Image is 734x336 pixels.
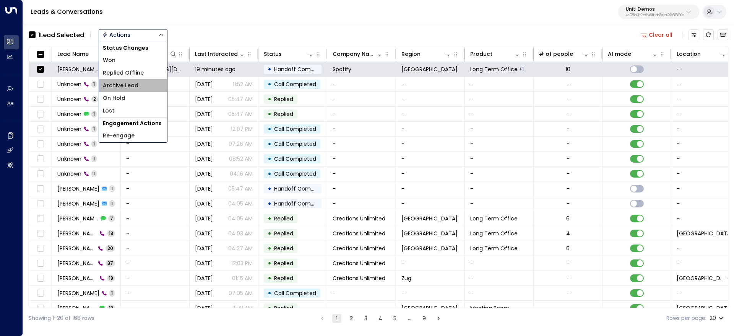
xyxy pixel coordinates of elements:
td: - [396,137,465,151]
div: 6 [566,245,570,252]
td: - [121,196,190,211]
span: Andre Sharpe [57,215,98,222]
nav: pagination navigation [317,313,443,323]
span: Replied [274,304,293,312]
span: Call Completed [274,155,316,163]
td: - [465,122,534,136]
span: Call Completed [274,170,316,178]
div: Last Interacted [195,49,238,59]
button: Go to page 2 [347,314,356,323]
div: • [268,257,271,270]
span: Aug 07, 2025 [195,200,213,207]
div: - [567,274,570,282]
span: Call Completed [274,289,316,297]
div: - [567,289,570,297]
span: 13 [107,305,115,311]
span: Johannesburg [401,230,458,237]
p: 11:41 AM [234,304,253,312]
p: 04:05 AM [228,200,253,207]
p: 05:47 AM [228,110,253,118]
td: - [396,122,465,136]
div: Button group with a nested menu [99,29,167,41]
p: 11:52 AM [233,80,253,88]
td: - [121,166,190,181]
span: Unknown [57,170,81,178]
td: - [121,256,190,271]
span: Long Term Office [470,245,518,252]
span: Replied [274,110,293,118]
div: • [268,122,271,135]
button: Go to page 5 [390,314,399,323]
p: 12:07 PM [231,125,253,133]
div: • [268,197,271,210]
span: Andre Sharpe [57,245,96,252]
span: Andre Sharpe [57,274,97,282]
div: Region [401,49,452,59]
td: - [121,181,190,196]
td: - [327,137,396,151]
span: Sep 01, 2025 [195,125,213,133]
td: - [327,196,396,211]
div: - [567,110,570,118]
span: 1 [91,155,97,162]
span: Creations Unlimited [333,245,385,252]
span: 1 [109,200,115,207]
div: AI mode [608,49,631,59]
div: Product [470,49,492,59]
div: Short Term Office [519,65,524,73]
td: - [396,107,465,121]
div: • [268,78,271,91]
span: New Haven [401,304,458,312]
span: 18 [107,230,115,237]
div: Showing 1-20 of 168 rows [29,314,94,322]
div: - [567,259,570,267]
span: Long Term Office [470,230,518,237]
span: Zug [401,274,411,282]
td: - [465,271,534,285]
div: • [268,152,271,165]
span: Handoff Completed [274,200,328,207]
td: - [327,107,396,121]
div: • [268,227,271,240]
div: - [567,304,570,312]
span: Unknown [57,125,81,133]
div: - [567,95,570,103]
span: 7 [108,215,115,222]
div: 20 [710,313,725,324]
p: Uniti Demos [626,7,684,11]
td: - [465,286,534,300]
span: Toggle select row [36,274,45,283]
button: Go to next page [434,314,443,323]
td: - [121,152,190,166]
span: Unknown [57,80,81,88]
span: Handoff Completed [274,65,328,73]
span: Valentina Colugnatti [57,65,99,73]
div: Region [401,49,421,59]
td: - [121,241,190,256]
span: Jul 30, 2025 [195,304,213,312]
td: - [465,166,534,181]
div: Status [264,49,315,59]
p: 4c025b01-9fa0-46ff-ab3a-a620b886896e [626,14,684,17]
span: 37 [106,260,115,266]
div: • [268,302,271,315]
td: - [121,271,190,285]
div: • [268,182,271,195]
button: Actions [99,29,167,41]
span: 1 [109,290,115,296]
span: Toggle select row [36,244,45,253]
td: - [465,77,534,91]
button: Go to page 9 [419,314,429,323]
span: John Doe [57,185,99,192]
span: Toggle select row [36,169,45,179]
span: Toggle select row [36,199,45,209]
div: - [567,200,570,207]
td: - [465,256,534,271]
div: - [567,170,570,178]
p: 08:52 AM [229,155,253,163]
span: Toggle select row [36,109,45,119]
span: Andre Sharpe [57,304,97,312]
div: - [567,185,570,192]
div: - [567,125,570,133]
td: - [396,286,465,300]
